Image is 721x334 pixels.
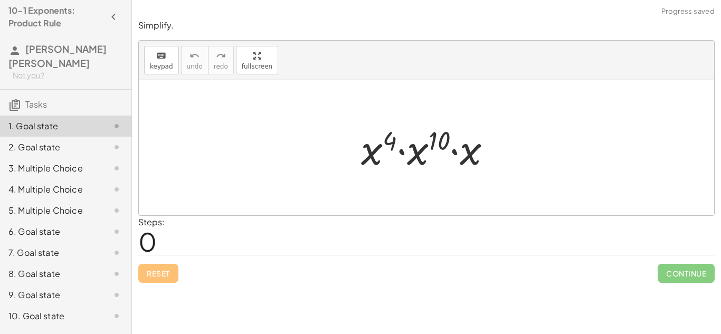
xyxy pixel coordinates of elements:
div: 4. Multiple Choice [8,183,93,196]
div: 9. Goal state [8,289,93,301]
span: fullscreen [242,63,272,70]
span: keypad [150,63,173,70]
i: Task not started. [110,204,123,217]
i: keyboard [156,50,166,62]
span: [PERSON_NAME] [PERSON_NAME] [8,43,107,69]
span: Tasks [25,99,47,110]
div: 8. Goal state [8,268,93,280]
button: undoundo [181,46,208,74]
span: undo [187,63,203,70]
i: Task not started. [110,310,123,322]
p: Simplify. [138,20,715,32]
div: 1. Goal state [8,120,93,132]
span: 0 [138,225,157,257]
button: fullscreen [236,46,278,74]
button: redoredo [208,46,234,74]
i: Task not started. [110,183,123,196]
div: 6. Goal state [8,225,93,238]
i: Task not started. [110,225,123,238]
button: keyboardkeypad [144,46,179,74]
div: 7. Goal state [8,246,93,259]
div: 2. Goal state [8,141,93,154]
div: 10. Goal state [8,310,93,322]
div: 5. Multiple Choice [8,204,93,217]
i: Task not started. [110,268,123,280]
div: 3. Multiple Choice [8,162,93,175]
span: Progress saved [661,6,715,17]
i: redo [216,50,226,62]
h4: 10-1 Exponents: Product Rule [8,4,104,30]
div: Not you? [13,70,123,81]
i: Task not started. [110,120,123,132]
i: undo [189,50,200,62]
span: redo [214,63,228,70]
i: Task not started. [110,162,123,175]
i: Task not started. [110,289,123,301]
i: Task not started. [110,246,123,259]
label: Steps: [138,216,165,227]
i: Task not started. [110,141,123,154]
